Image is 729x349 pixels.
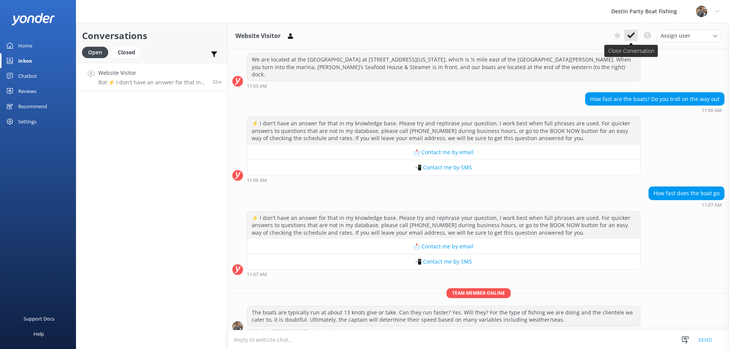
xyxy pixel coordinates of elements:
[11,13,55,25] img: yonder-white-logo.png
[272,329,308,334] span: [PERSON_NAME]
[247,83,641,88] div: Sep 25 2025 11:05am (UTC -05:00) America/Cancun
[247,117,640,145] div: ⚡ I don't have an answer for that in my knowledge base. Please try and rephrase your question, I ...
[247,178,267,183] strong: 11:06 AM
[311,329,330,334] span: • Unread
[661,32,690,40] span: Assign user
[649,202,724,207] div: Sep 25 2025 11:07am (UTC -05:00) America/Cancun
[18,84,36,99] div: Reviews
[247,177,641,183] div: Sep 25 2025 11:06am (UTC -05:00) America/Cancun
[247,329,267,334] strong: 11:40 AM
[82,28,222,43] h2: Conversations
[247,160,640,175] button: 📲 Contact me by SMS
[585,107,724,113] div: Sep 25 2025 11:06am (UTC -05:00) America/Cancun
[112,47,141,58] div: Closed
[235,31,281,41] h3: Website Visitor
[18,53,32,68] div: Inbox
[212,79,222,85] span: Sep 25 2025 11:07am (UTC -05:00) America/Cancun
[657,30,721,42] div: Assign User
[247,272,267,277] strong: 11:07 AM
[33,326,44,341] div: Help
[98,69,207,77] h4: Website Visitor
[447,288,511,298] span: Team member online
[18,114,36,129] div: Settings
[24,311,54,326] div: Support Docs
[112,48,145,56] a: Closed
[696,6,707,17] img: 250-1666038197.jpg
[18,38,32,53] div: Home
[82,47,108,58] div: Open
[247,272,641,277] div: Sep 25 2025 11:07am (UTC -05:00) America/Cancun
[247,239,640,254] button: 📩 Contact me by email
[247,254,640,269] button: 📲 Contact me by SMS
[649,187,724,200] div: How fast does the boat go
[247,212,640,239] div: ⚡ I don't have an answer for that in my knowledge base. Please try and rephrase your question, I ...
[18,68,37,84] div: Chatbot
[247,53,640,81] div: We are located at the [GEOGRAPHIC_DATA] at [STREET_ADDRESS][US_STATE], which is ½ mile east of th...
[247,328,641,334] div: Sep 25 2025 11:40am (UTC -05:00) America/Cancun
[18,99,47,114] div: Recommend
[247,306,640,326] div: The boats are typically run at about 13 knots give or take. Can they run faster? Yes. Will they? ...
[585,93,724,106] div: How fast are the boats? Do you troll on the way out
[247,145,640,160] button: 📩 Contact me by email
[247,84,267,88] strong: 11:05 AM
[82,48,112,56] a: Open
[98,79,207,86] p: Bot: ⚡ I don't have an answer for that in my knowledge base. Please try and rephrase your questio...
[76,63,227,91] a: Website VisitorBot:⚡ I don't have an answer for that in my knowledge base. Please try and rephras...
[702,203,722,207] strong: 11:07 AM
[702,108,722,113] strong: 11:06 AM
